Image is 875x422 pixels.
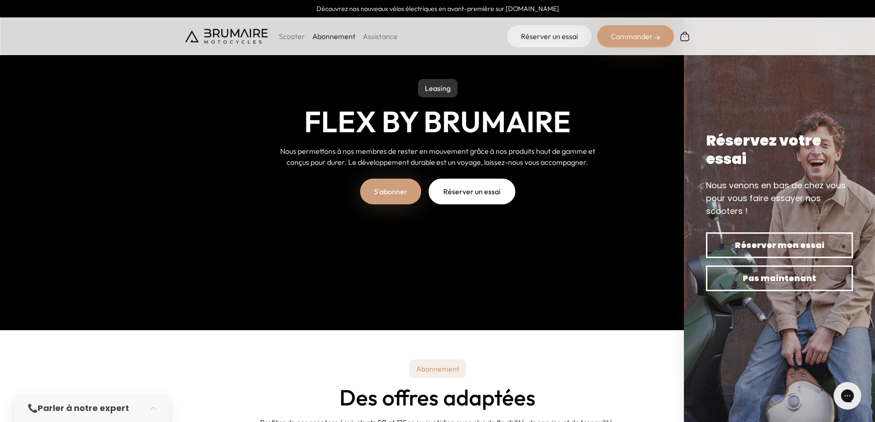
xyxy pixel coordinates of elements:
[304,105,571,139] h1: Flex by Brumaire
[418,79,457,97] p: Leasing
[409,360,466,378] p: Abonnement
[7,385,868,410] h2: Des offres adaptées
[363,32,398,41] a: Assistance
[679,31,690,42] img: Panier
[829,379,866,413] iframe: Gorgias live chat messenger
[360,179,421,204] a: S'abonner
[655,35,660,40] img: right-arrow-2.png
[280,146,595,167] span: Nous permettons à nos membres de rester en mouvement grâce à nos produits haut de gamme et conçus...
[429,179,515,204] a: Réserver un essai
[312,32,356,41] a: Abonnement
[507,25,592,47] a: Réserver un essai
[597,25,674,47] div: Commander
[185,29,268,44] img: Brumaire Motocycles
[279,31,305,42] p: Scooter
